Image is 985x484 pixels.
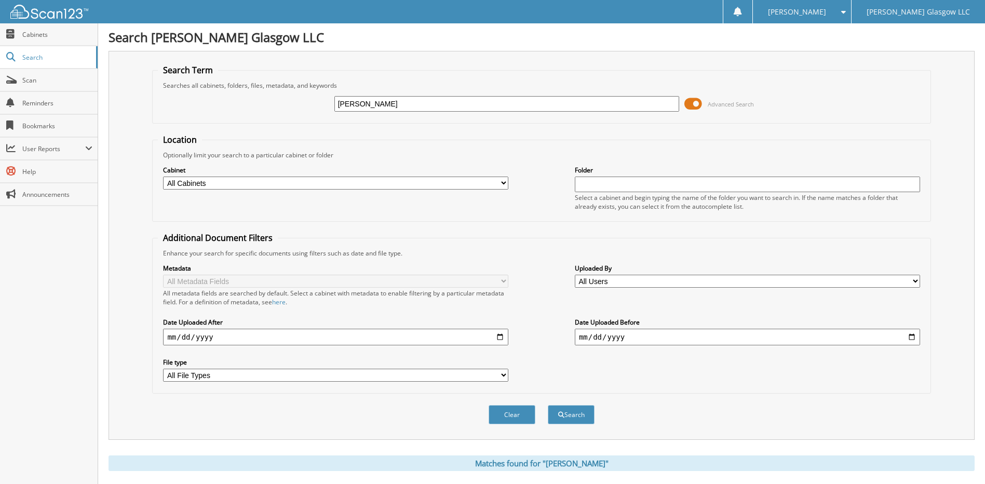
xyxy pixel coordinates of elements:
[22,99,92,107] span: Reminders
[158,134,202,145] legend: Location
[163,289,508,306] div: All metadata fields are searched by default. Select a cabinet with metadata to enable filtering b...
[575,166,920,174] label: Folder
[489,405,535,424] button: Clear
[272,298,286,306] a: here
[768,9,826,15] span: [PERSON_NAME]
[22,53,91,62] span: Search
[708,100,754,108] span: Advanced Search
[22,30,92,39] span: Cabinets
[158,249,925,258] div: Enhance your search for specific documents using filters such as date and file type.
[575,318,920,327] label: Date Uploaded Before
[575,193,920,211] div: Select a cabinet and begin typing the name of the folder you want to search in. If the name match...
[163,318,508,327] label: Date Uploaded After
[163,358,508,367] label: File type
[22,122,92,130] span: Bookmarks
[109,29,975,46] h1: Search [PERSON_NAME] Glasgow LLC
[867,9,970,15] span: [PERSON_NAME] Glasgow LLC
[575,329,920,345] input: end
[163,264,508,273] label: Metadata
[109,455,975,471] div: Matches found for "[PERSON_NAME]"
[158,64,218,76] legend: Search Term
[10,5,88,19] img: scan123-logo-white.svg
[158,81,925,90] div: Searches all cabinets, folders, files, metadata, and keywords
[163,166,508,174] label: Cabinet
[575,264,920,273] label: Uploaded By
[548,405,595,424] button: Search
[22,76,92,85] span: Scan
[158,232,278,244] legend: Additional Document Filters
[22,167,92,176] span: Help
[158,151,925,159] div: Optionally limit your search to a particular cabinet or folder
[22,144,85,153] span: User Reports
[22,190,92,199] span: Announcements
[163,329,508,345] input: start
